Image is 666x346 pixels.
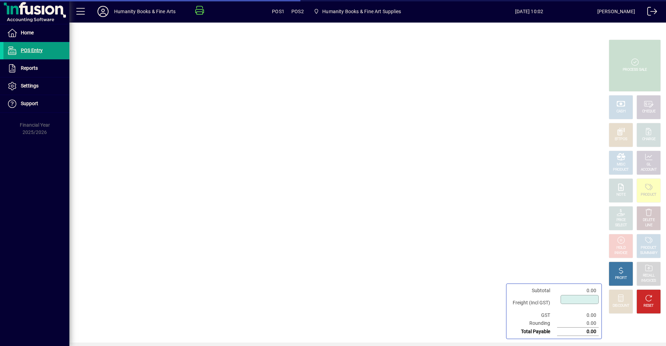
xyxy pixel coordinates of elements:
div: PRODUCT [613,167,629,172]
span: Humanity Books & Fine Art Supplies [311,5,404,18]
span: Reports [21,65,38,71]
td: 0.00 [557,287,599,295]
div: DELETE [643,218,655,223]
div: CASH [616,109,625,114]
div: PRODUCT [641,192,656,197]
td: Total Payable [509,328,557,336]
span: Settings [21,83,39,88]
div: HOLD [616,245,625,251]
button: Profile [92,5,114,18]
span: Humanity Books & Fine Art Supplies [322,6,401,17]
div: RESET [643,303,654,309]
span: Support [21,101,38,106]
div: LINE [645,223,652,228]
div: PROFIT [615,276,627,281]
div: NOTE [616,192,625,197]
div: RECALL [643,273,655,278]
div: CHEQUE [642,109,655,114]
div: EFTPOS [615,137,627,142]
a: Settings [3,77,69,95]
div: CHARGE [642,137,656,142]
a: Home [3,24,69,42]
a: Support [3,95,69,112]
span: Home [21,30,34,35]
span: POS1 [272,6,284,17]
td: Subtotal [509,287,557,295]
td: 0.00 [557,311,599,319]
div: SELECT [615,223,627,228]
div: PRICE [616,218,626,223]
div: SUMMARY [640,251,657,256]
td: GST [509,311,557,319]
div: ACCOUNT [641,167,657,172]
a: Logout [642,1,657,24]
div: Humanity Books & Fine Arts [114,6,176,17]
span: [DATE] 10:02 [461,6,597,17]
td: 0.00 [557,319,599,328]
div: GL [647,162,651,167]
div: PROCESS SALE [623,67,647,73]
td: Freight (Incl GST) [509,295,557,311]
div: PRODUCT [641,245,656,251]
a: Reports [3,60,69,77]
div: DISCOUNT [613,303,629,309]
span: POS Entry [21,48,43,53]
div: INVOICES [641,278,656,284]
td: Rounding [509,319,557,328]
td: 0.00 [557,328,599,336]
span: POS2 [291,6,304,17]
div: MISC [617,162,625,167]
div: INVOICE [614,251,627,256]
div: [PERSON_NAME] [597,6,635,17]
